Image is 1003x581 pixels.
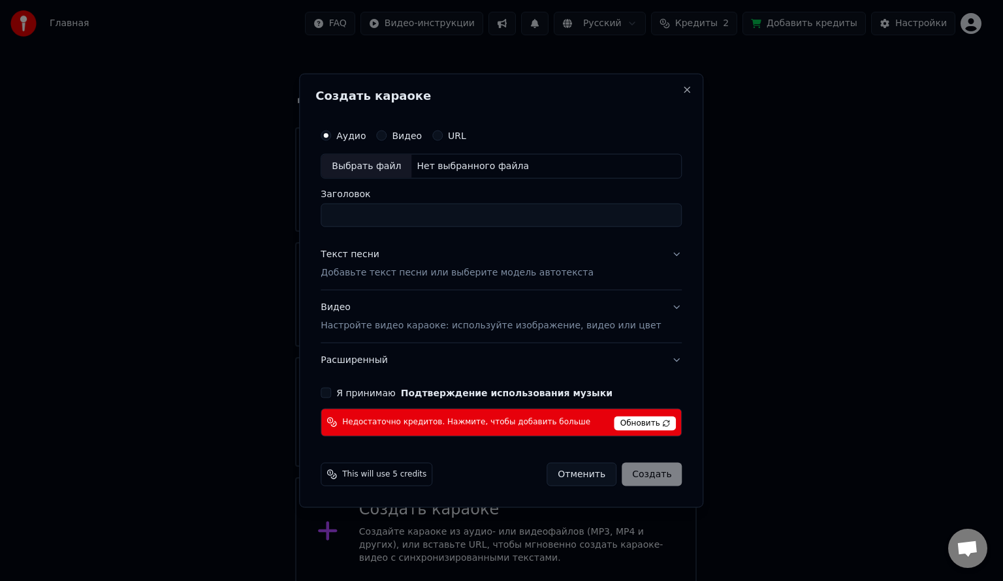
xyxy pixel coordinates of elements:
[336,131,366,140] label: Аудио
[392,131,422,140] label: Видео
[342,469,426,479] span: This will use 5 credits
[321,343,682,377] button: Расширенный
[321,238,682,290] button: Текст песниДобавьте текст песни или выберите модель автотекста
[401,388,613,397] button: Я принимаю
[315,90,687,102] h2: Создать караоке
[614,416,677,430] span: Обновить
[321,189,682,198] label: Заголовок
[321,266,594,279] p: Добавьте текст песни или выберите модель автотекста
[321,319,661,332] p: Настройте видео караоке: используйте изображение, видео или цвет
[342,417,590,428] span: Недостаточно кредитов. Нажмите, чтобы добавить больше
[448,131,466,140] label: URL
[336,388,613,397] label: Я принимаю
[547,462,616,486] button: Отменить
[321,248,379,261] div: Текст песни
[411,160,534,173] div: Нет выбранного файла
[321,301,661,332] div: Видео
[321,290,682,343] button: ВидеоНастройте видео караоке: используйте изображение, видео или цвет
[321,155,411,178] div: Выбрать файл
